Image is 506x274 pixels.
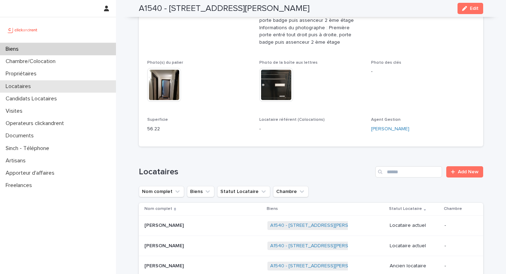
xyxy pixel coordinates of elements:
a: A1540 - [STREET_ADDRESS][PERSON_NAME] [270,223,373,229]
a: [PERSON_NAME] [371,125,409,133]
p: - [259,125,363,133]
p: Sinch - Téléphone [3,145,55,152]
p: - [371,68,475,75]
h2: A1540 - [STREET_ADDRESS][PERSON_NAME] [139,4,310,14]
p: Documents [3,132,39,139]
p: Locataire actuel [390,223,439,229]
input: Search [375,166,442,178]
h1: Locataires [139,167,372,177]
p: 56.22 [147,125,251,133]
p: [PERSON_NAME] [144,221,185,229]
p: - [445,243,472,249]
p: Apporteur d'affaires [3,170,60,176]
span: Photo de la boîte aux lettres [259,61,318,65]
span: Photo(s) du palier [147,61,183,65]
p: Freelances [3,182,38,189]
span: Photo des clés [371,61,401,65]
p: [PERSON_NAME] [144,242,185,249]
p: Candidats Locataires [3,95,63,102]
button: Chambre [273,186,309,197]
tr: [PERSON_NAME][PERSON_NAME] A1540 - [STREET_ADDRESS][PERSON_NAME] Locataire actuel- [139,215,483,236]
p: Nom complet [144,205,172,213]
img: UCB0brd3T0yccxBKYDjQ [6,23,40,37]
tr: [PERSON_NAME][PERSON_NAME] A1540 - [STREET_ADDRESS][PERSON_NAME] Locataire actuel- [139,236,483,256]
p: Propriétaires [3,70,42,77]
span: Edit [470,6,479,11]
p: Locataires [3,83,37,90]
a: A1540 - [STREET_ADDRESS][PERSON_NAME] [270,263,373,269]
p: Ancien locataire [390,263,439,269]
span: Add New [458,169,479,174]
button: Statut Locataire [217,186,270,197]
span: Superficie [147,118,168,122]
span: Locataire référent (Colocations) [259,118,325,122]
a: A1540 - [STREET_ADDRESS][PERSON_NAME] [270,243,373,249]
span: Agent Gestion [371,118,401,122]
p: [PERSON_NAME] [144,262,185,269]
button: Edit [458,3,483,14]
p: Artisans [3,157,31,164]
p: Chambre [444,205,462,213]
button: Biens [187,186,214,197]
button: Nom complet [139,186,184,197]
p: Statut Locataire [389,205,422,213]
p: Visites [3,108,28,114]
p: - [445,263,472,269]
p: Biens [3,46,24,52]
a: Add New [446,166,483,178]
p: - [445,223,472,229]
p: Biens [267,205,278,213]
p: Locataire actuel [390,243,439,249]
p: Operateurs clickandrent [3,120,70,127]
p: Chambre/Colocation [3,58,61,65]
